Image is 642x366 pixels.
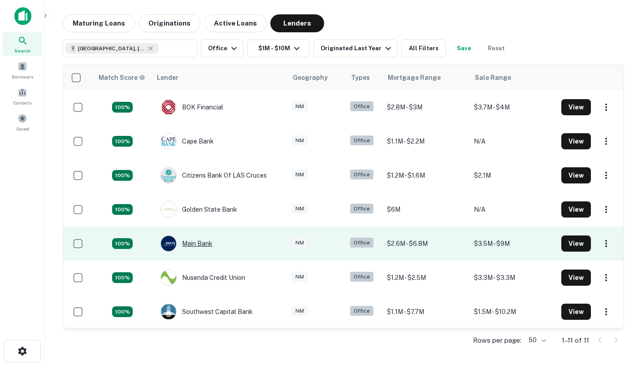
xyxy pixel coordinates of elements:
[382,192,470,227] td: $6M
[562,335,589,346] p: 1–11 of 11
[161,168,176,183] img: picture
[350,306,373,316] div: Office
[160,167,267,183] div: Citizens Bank Of LAS Cruces
[469,295,557,329] td: $1.5M - $10.2M
[112,204,133,215] div: Capitalize uses an advanced AI algorithm to match your search with the best lender. The match sco...
[293,72,328,83] div: Geography
[161,100,176,115] img: picture
[351,72,370,83] div: Types
[469,227,557,261] td: $3.5M - $9M
[112,238,133,249] div: Capitalize uses an advanced AI algorithm to match your search with the best lender. The match sco...
[321,43,394,54] div: Originated Last Year
[292,135,308,146] div: NM
[152,65,287,90] th: Lender
[157,72,178,83] div: Lender
[112,306,133,317] div: Capitalize uses an advanced AI algorithm to match your search with the best lender. The match sco...
[450,39,478,57] button: Save your search to get updates of matches that match your search criteria.
[469,90,557,124] td: $3.7M - $4M
[161,236,176,251] img: picture
[561,235,591,252] button: View
[475,72,511,83] div: Sale Range
[561,167,591,183] button: View
[139,14,200,32] button: Originations
[160,201,237,218] div: Golden State Bank
[160,304,253,320] div: Southwest Capital Bank
[292,272,308,282] div: NM
[292,238,308,248] div: NM
[382,158,470,192] td: $1.2M - $1.6M
[112,272,133,283] div: Capitalize uses an advanced AI algorithm to match your search with the best lender. The match sco...
[12,73,33,80] span: Borrowers
[3,32,42,56] a: Search
[14,47,30,54] span: Search
[382,227,470,261] td: $2.6M - $6.8M
[287,65,346,90] th: Geography
[382,65,470,90] th: Mortgage Range
[561,99,591,115] button: View
[3,110,42,134] a: Saved
[597,294,642,337] iframe: Chat Widget
[161,304,176,319] img: picture
[292,306,308,316] div: NM
[201,39,243,57] button: Office
[525,334,547,347] div: 50
[388,72,441,83] div: Mortgage Range
[382,90,470,124] td: $2.8M - $3M
[382,295,470,329] td: $1.1M - $7.7M
[160,133,214,149] div: Cape Bank
[161,202,176,217] img: picture
[561,270,591,286] button: View
[561,133,591,149] button: View
[313,39,398,57] button: Originated Last Year
[247,39,310,57] button: $1M - $10M
[382,261,470,295] td: $1.2M - $2.5M
[469,65,557,90] th: Sale Range
[112,136,133,147] div: Capitalize uses an advanced AI algorithm to match your search with the best lender. The match sco...
[112,170,133,181] div: Capitalize uses an advanced AI algorithm to match your search with the best lender. The match sco...
[292,204,308,214] div: NM
[350,101,373,112] div: Office
[3,84,42,108] a: Contacts
[473,335,521,346] p: Rows per page:
[469,261,557,295] td: $3.3M - $3.3M
[561,201,591,218] button: View
[350,170,373,180] div: Office
[350,204,373,214] div: Office
[99,73,143,83] h6: Match Score
[401,39,446,57] button: All Filters
[3,58,42,82] a: Borrowers
[160,235,213,252] div: Main Bank
[469,158,557,192] td: $2.1M
[161,270,176,285] img: picture
[161,134,176,149] img: picture
[382,124,470,158] td: $1.1M - $2.2M
[469,124,557,158] td: N/A
[13,99,31,106] span: Contacts
[93,65,152,90] th: Capitalize uses an advanced AI algorithm to match your search with the best lender. The match sco...
[346,65,382,90] th: Types
[63,14,135,32] button: Maturing Loans
[112,102,133,113] div: Capitalize uses an advanced AI algorithm to match your search with the best lender. The match sco...
[270,14,324,32] button: Lenders
[561,304,591,320] button: View
[350,272,373,282] div: Office
[78,44,145,52] span: [GEOGRAPHIC_DATA], [GEOGRAPHIC_DATA], [GEOGRAPHIC_DATA]
[482,39,511,57] button: Reset
[160,99,223,115] div: BOK Financial
[292,101,308,112] div: NM
[292,170,308,180] div: NM
[350,238,373,248] div: Office
[16,125,29,132] span: Saved
[469,192,557,227] td: N/A
[99,73,145,83] div: Capitalize uses an advanced AI algorithm to match your search with the best lender. The match sco...
[350,135,373,146] div: Office
[160,270,245,286] div: Nusenda Credit Union
[14,7,31,25] img: capitalize-icon.png
[204,14,267,32] button: Active Loans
